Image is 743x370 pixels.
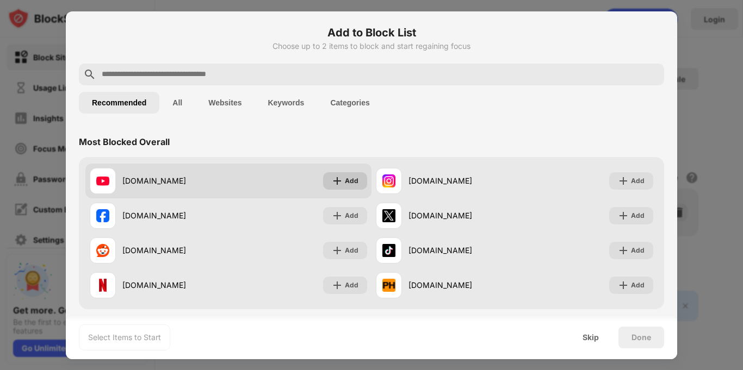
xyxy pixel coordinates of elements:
h6: Add to Block List [79,24,664,41]
button: All [159,92,195,114]
div: Choose up to 2 items to block and start regaining focus [79,42,664,51]
div: [DOMAIN_NAME] [408,175,515,186]
div: Done [631,333,651,342]
div: [DOMAIN_NAME] [122,175,228,186]
div: Add [345,175,358,186]
div: Add [631,245,645,256]
img: favicons [96,174,109,187]
img: favicons [96,244,109,257]
img: search.svg [83,68,96,81]
img: favicons [382,209,395,222]
div: Add [345,245,358,256]
div: [DOMAIN_NAME] [122,210,228,221]
img: favicons [96,279,109,292]
button: Recommended [79,92,159,114]
div: Add [631,210,645,221]
div: Most Blocked Overall [79,136,170,147]
div: Add [345,280,358,291]
div: Select Items to Start [88,332,161,343]
img: favicons [96,209,109,222]
button: Categories [317,92,382,114]
div: [DOMAIN_NAME] [122,279,228,291]
button: Keywords [255,92,317,114]
div: Add [345,210,358,221]
img: favicons [382,279,395,292]
div: [DOMAIN_NAME] [408,279,515,291]
button: Websites [195,92,255,114]
img: favicons [382,174,395,187]
div: Add [631,175,645,186]
img: favicons [382,244,395,257]
div: [DOMAIN_NAME] [122,244,228,256]
div: Add [631,280,645,291]
div: Skip [583,333,599,342]
div: [DOMAIN_NAME] [408,210,515,221]
div: [DOMAIN_NAME] [408,244,515,256]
